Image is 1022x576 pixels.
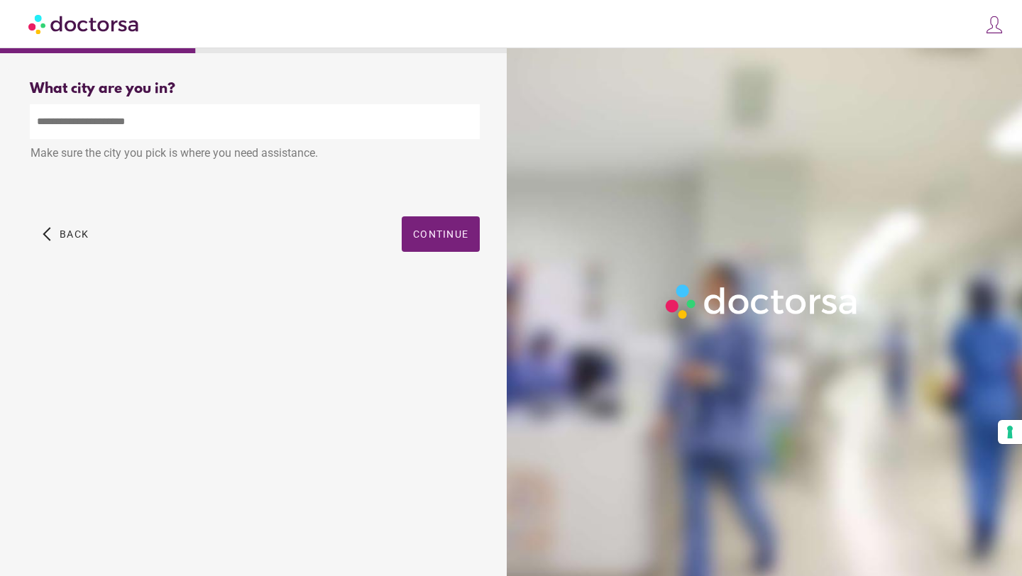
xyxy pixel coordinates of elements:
[984,15,1004,35] img: icons8-customer-100.png
[660,279,864,324] img: Logo-Doctorsa-trans-White-partial-flat.png
[60,228,89,240] span: Back
[28,8,141,40] img: Doctorsa.com
[413,228,468,240] span: Continue
[402,216,480,252] button: Continue
[30,81,480,97] div: What city are you in?
[37,216,94,252] button: arrow_back_ios Back
[30,139,480,170] div: Make sure the city you pick is where you need assistance.
[998,420,1022,444] button: Your consent preferences for tracking technologies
